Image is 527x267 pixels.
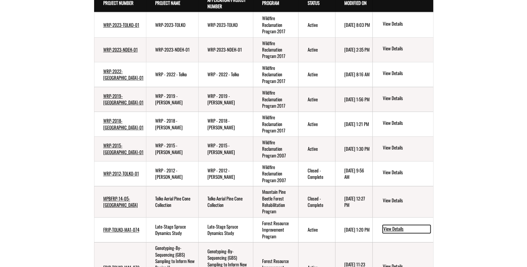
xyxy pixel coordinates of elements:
td: WRP - 2019 - Tolko [146,87,199,112]
a: View details [382,45,430,52]
a: View details [382,95,430,102]
td: action menu [372,161,433,186]
td: WRP-2018-TOLKO-01 [94,112,146,136]
time: [DATE] 8:16 AM [344,71,370,78]
td: WRP-2023-NDEH-01 [146,37,199,62]
td: WRP-2023-NDEH-01 [198,37,253,62]
td: 4/27/2025 8:03 PM [335,12,372,37]
td: action menu [372,62,433,87]
time: [DATE] 12:27 PM [344,195,365,208]
a: View details [382,197,430,204]
td: action menu [372,37,433,62]
td: WRP-2012-TOLKO-01 [94,161,146,186]
td: WRP - 2018 - Tolko [146,112,199,136]
td: WRP - 2022 - Tolko [198,62,253,87]
td: Wildfire Reclamation Program 2017 [253,112,298,136]
td: WRP - 2012 - Tolko [146,161,199,186]
td: Active [298,37,335,62]
time: [DATE] 1:30 PM [344,145,370,152]
td: Active [298,87,335,112]
td: action menu [372,217,433,242]
td: action menu [372,87,433,112]
td: Active [298,62,335,87]
td: Active [298,112,335,136]
a: WRP-2012-TOLKO-01 [103,170,139,177]
td: Active [298,12,335,37]
td: WRP-2022-TOLKO-01 [94,62,146,87]
td: Closed - Complete [298,186,335,218]
td: 2/26/2025 12:27 PM [335,186,372,218]
td: WRP - 2012 - Tolko [198,161,253,186]
a: View details [382,225,430,233]
td: 4/7/2024 1:30 PM [335,136,372,161]
td: WRP - 2018 - Tolko [198,112,253,136]
a: FRIP-TOLKO-MA1-074 [103,226,139,233]
td: 4/7/2025 9:56 AM [335,161,372,186]
a: WRP-2023-NDEH-01 [103,46,138,53]
td: WRP - 2022 - Tolko [146,62,199,87]
td: 4/9/2024 8:16 AM [335,62,372,87]
time: [DATE] 1:56 PM [344,96,370,103]
time: [DATE] 9:56 AM [344,167,364,180]
a: MPBFRP-14-05-[GEOGRAPHIC_DATA] [103,195,138,208]
td: Wildfire Reclamation Program 2017 [253,87,298,112]
td: Active [298,217,335,242]
a: View details [382,20,430,28]
td: WRP - 2019 - Tolko [198,87,253,112]
td: 11/19/2024 1:56 PM [335,87,372,112]
td: WRP - 2015 - Tolko [146,136,199,161]
time: [DATE] 1:20 PM [344,226,370,233]
td: Wildfire Reclamation Program 2017 [253,37,298,62]
a: WRP-2023-TOLKO-01 [103,21,139,28]
td: WRP-2023-TOLKO-01 [94,12,146,37]
td: 6/5/2025 2:35 PM [335,37,372,62]
a: WRP-2022-[GEOGRAPHIC_DATA]-01 [103,68,144,81]
td: Closed - Complete [298,161,335,186]
td: Tolko Aerial Pine Cone Collection [146,186,199,218]
a: View details [382,120,430,127]
td: action menu [372,112,433,136]
td: Mountain Pine Beetle Forest Rehabilitation Program [253,186,298,218]
a: WRP-2019-[GEOGRAPHIC_DATA]-01 [103,92,144,106]
td: Forest Resource Improvement Program [253,217,298,242]
time: [DATE] 8:03 PM [344,21,370,28]
td: 8/20/2025 1:20 PM [335,217,372,242]
a: View details [382,169,430,176]
td: WRP-2023-TOLKO [198,12,253,37]
td: WRP - 2015 - Tolko [198,136,253,161]
td: Wildfire Reclamation Program 2007 [253,161,298,186]
a: View details [382,70,430,77]
td: Late-Stage Spruce Dynamics Study [146,217,199,242]
td: WRP-2023-NDEH-01 [94,37,146,62]
td: Wildfire Reclamation Program 2007 [253,136,298,161]
td: action menu [372,12,433,37]
td: WRP-2019-TOLKO-01 [94,87,146,112]
td: MPBFRP-14-05-TOLKO [94,186,146,218]
td: Active [298,136,335,161]
td: WRP-2023-TOLKO [146,12,199,37]
td: Late-Stage Spruce Dynamics Study [198,217,253,242]
a: WRP-2018-[GEOGRAPHIC_DATA]-01 [103,117,144,130]
td: action menu [372,186,433,218]
td: FRIP-TOLKO-MA1-074 [94,217,146,242]
time: [DATE] 2:35 PM [344,46,370,53]
td: WRP-2015-TOLKO-01 [94,136,146,161]
td: Wildfire Reclamation Program 2017 [253,12,298,37]
a: WRP-2015-[GEOGRAPHIC_DATA]-01 [103,142,144,155]
td: 4/8/2024 1:21 PM [335,112,372,136]
td: Tolko Aerial Pine Cone Collection [198,186,253,218]
td: action menu [372,136,433,161]
td: Wildfire Reclamation Program 2017 [253,62,298,87]
time: [DATE] 1:21 PM [344,121,369,127]
a: View details [382,144,430,152]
